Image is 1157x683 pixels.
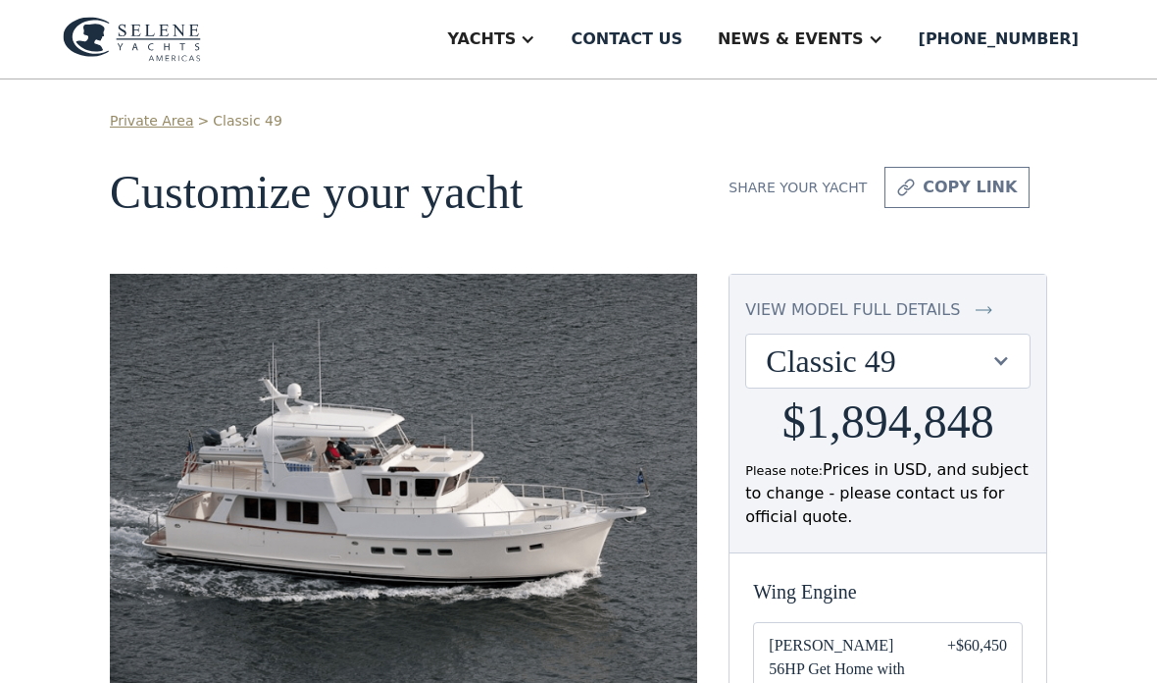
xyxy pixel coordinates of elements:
[729,178,867,198] div: Share your yacht
[110,111,193,131] a: Private Area
[110,167,697,219] h1: Customize your yacht
[745,463,823,478] span: Please note:
[976,298,992,322] img: icon
[63,17,201,62] img: logo
[919,27,1079,51] div: [PHONE_NUMBER]
[923,176,1017,199] div: copy link
[766,342,990,380] div: Classic 49
[213,111,282,131] a: Classic 49
[745,298,1031,322] a: view model full details
[745,458,1031,529] div: Prices in USD, and subject to change - please contact us for official quote.
[197,111,209,131] div: >
[718,27,864,51] div: News & EVENTS
[782,396,994,448] h2: $1,894,848
[745,298,960,322] div: view model full details
[571,27,682,51] div: Contact us
[753,577,1023,606] div: Wing Engine
[884,167,1030,208] a: copy link
[746,335,1030,388] div: Classic 49
[447,27,516,51] div: Yachts
[897,176,915,199] img: icon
